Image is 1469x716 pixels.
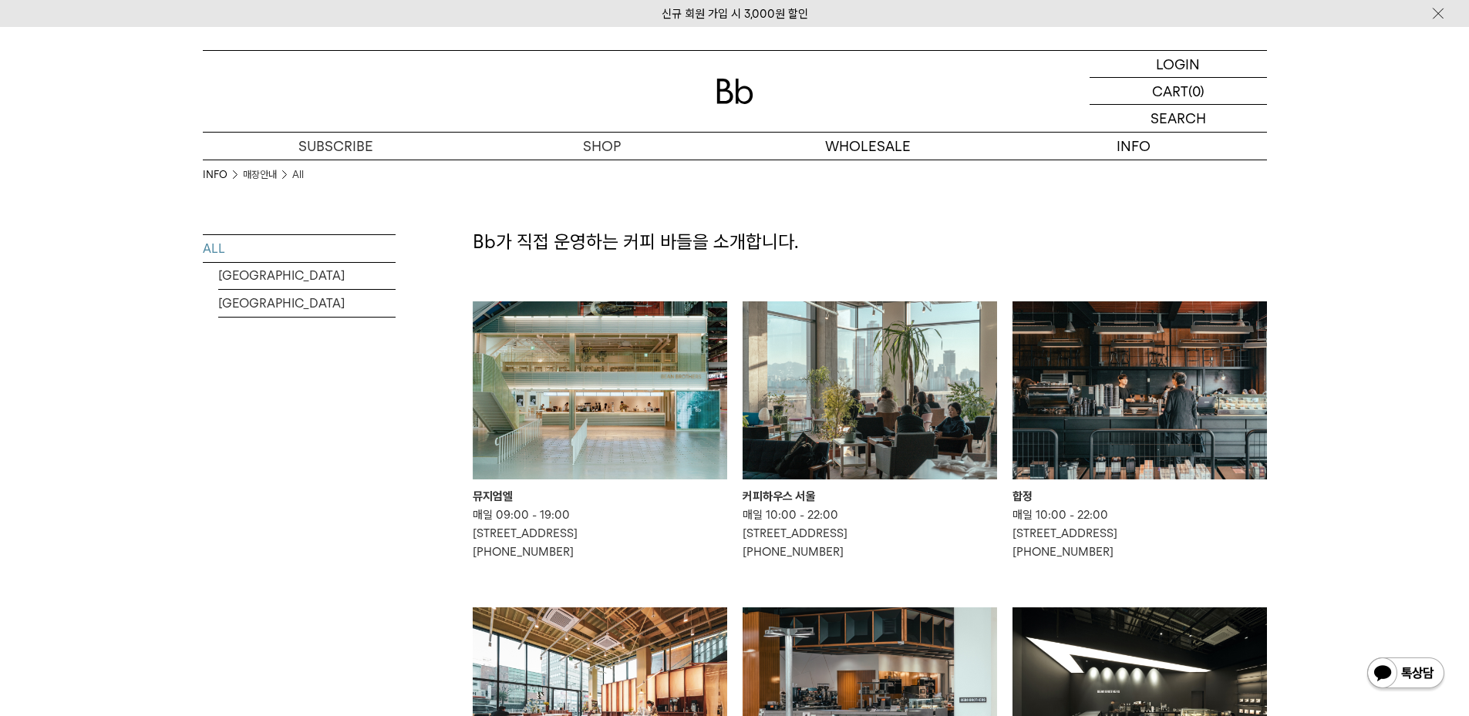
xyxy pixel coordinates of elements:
[1090,51,1267,78] a: LOGIN
[1188,78,1205,104] p: (0)
[203,133,469,160] a: SUBSCRIBE
[473,506,727,561] p: 매일 09:00 - 19:00 [STREET_ADDRESS] [PHONE_NUMBER]
[743,506,997,561] p: 매일 10:00 - 22:00 [STREET_ADDRESS] [PHONE_NUMBER]
[473,487,727,506] div: 뮤지엄엘
[1156,51,1200,77] p: LOGIN
[1151,105,1206,132] p: SEARCH
[735,133,1001,160] p: WHOLESALE
[218,262,396,289] a: [GEOGRAPHIC_DATA]
[1090,78,1267,105] a: CART (0)
[203,167,243,183] li: INFO
[473,229,1267,255] p: Bb가 직접 운영하는 커피 바들을 소개합니다.
[469,133,735,160] a: SHOP
[1012,506,1267,561] p: 매일 10:00 - 22:00 [STREET_ADDRESS] [PHONE_NUMBER]
[662,7,808,21] a: 신규 회원 가입 시 3,000원 할인
[218,290,396,317] a: [GEOGRAPHIC_DATA]
[743,487,997,506] div: 커피하우스 서울
[716,79,753,104] img: 로고
[743,301,997,561] a: 커피하우스 서울 커피하우스 서울 매일 10:00 - 22:00[STREET_ADDRESS][PHONE_NUMBER]
[473,301,727,479] img: 뮤지엄엘
[1152,78,1188,104] p: CART
[243,167,277,183] a: 매장안내
[1366,656,1446,693] img: 카카오톡 채널 1:1 채팅 버튼
[473,301,727,561] a: 뮤지엄엘 뮤지엄엘 매일 09:00 - 19:00[STREET_ADDRESS][PHONE_NUMBER]
[292,167,304,183] a: All
[743,301,997,479] img: 커피하우스 서울
[1001,133,1267,160] p: INFO
[203,235,396,262] a: ALL
[1012,301,1267,561] a: 합정 합정 매일 10:00 - 22:00[STREET_ADDRESS][PHONE_NUMBER]
[1012,487,1267,506] div: 합정
[1012,301,1267,479] img: 합정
